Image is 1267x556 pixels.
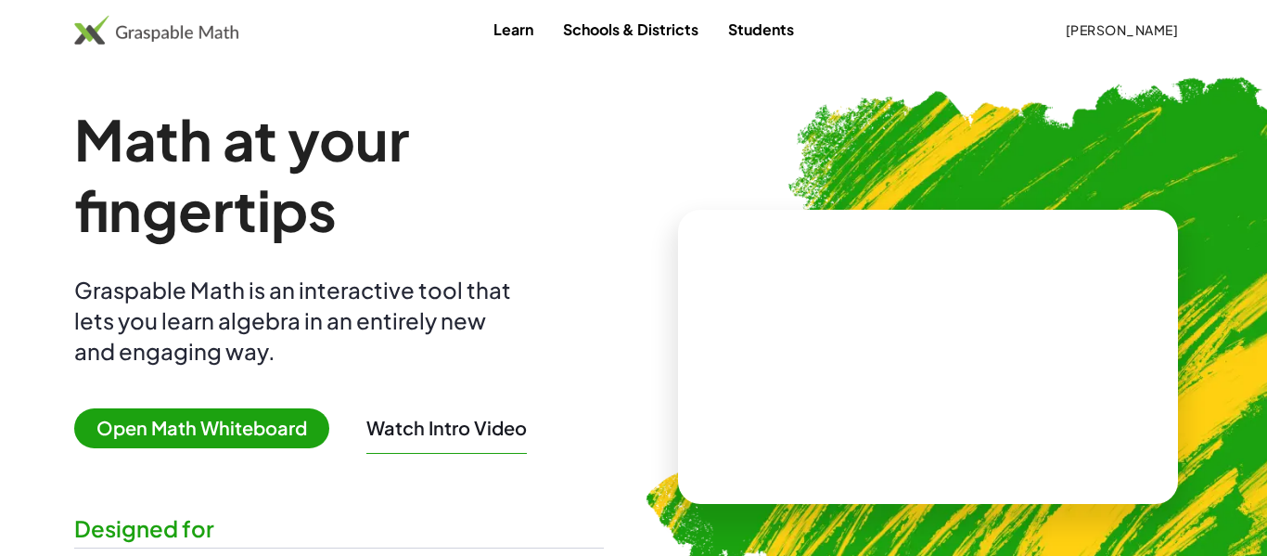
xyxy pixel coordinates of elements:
a: Students [713,12,809,46]
span: [PERSON_NAME] [1065,21,1178,38]
video: What is this? This is dynamic math notation. Dynamic math notation plays a central role in how Gr... [789,288,1068,427]
button: Watch Intro Video [366,416,527,440]
a: Schools & Districts [548,12,713,46]
div: Designed for [74,513,604,544]
span: Open Math Whiteboard [74,408,329,448]
button: [PERSON_NAME] [1050,13,1193,46]
h1: Math at your fingertips [74,104,604,245]
a: Open Math Whiteboard [74,420,344,439]
a: Learn [479,12,548,46]
div: Graspable Math is an interactive tool that lets you learn algebra in an entirely new and engaging... [74,275,519,367]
